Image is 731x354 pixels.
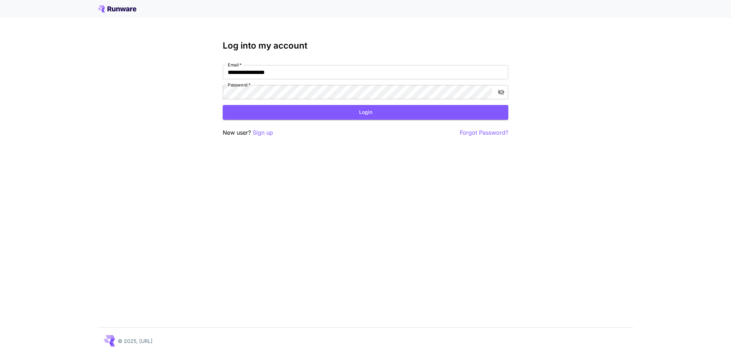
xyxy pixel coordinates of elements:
p: © 2025, [URL] [118,337,152,345]
button: toggle password visibility [495,86,508,99]
button: Forgot Password? [460,128,508,137]
label: Email [228,62,242,68]
button: Sign up [253,128,273,137]
h3: Log into my account [223,41,508,51]
button: Login [223,105,508,120]
label: Password [228,82,251,88]
p: New user? [223,128,273,137]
